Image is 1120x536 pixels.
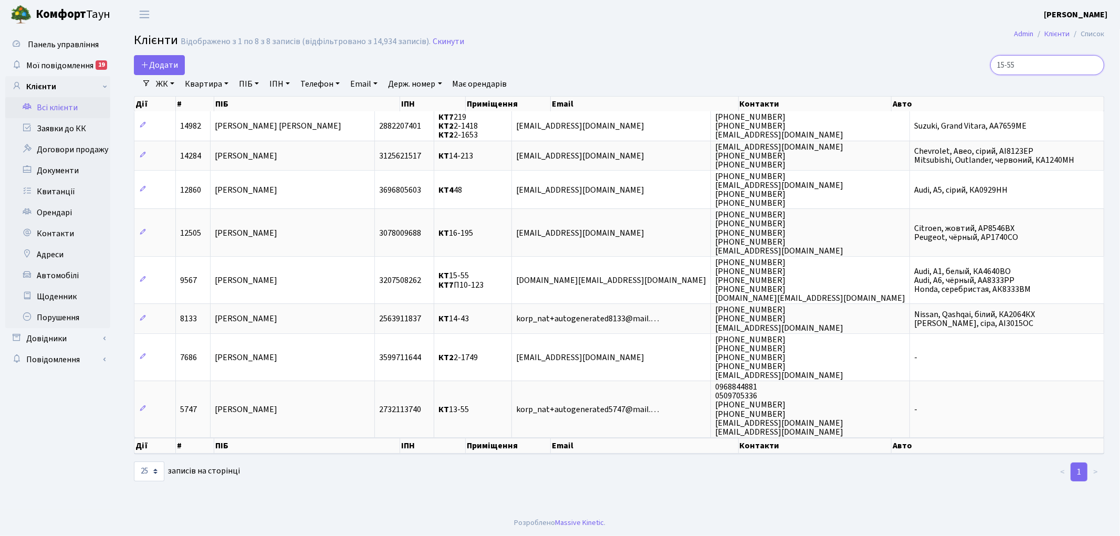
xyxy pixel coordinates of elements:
[914,223,1018,243] span: Citroen, жовтий, АР8546ВХ Peugeot, чёрный, АР1740СО
[36,6,86,23] b: Комфорт
[5,55,110,76] a: Мої повідомлення19
[433,37,464,47] a: Скинути
[438,404,449,415] b: КТ
[215,352,277,363] span: [PERSON_NAME]
[176,438,214,454] th: #
[379,184,421,196] span: 3696805603
[5,202,110,223] a: Орендарі
[379,150,421,162] span: 3125621517
[438,227,449,239] b: КТ
[141,59,178,71] span: Додати
[438,184,462,196] span: 48
[438,227,473,239] span: 16-195
[5,139,110,160] a: Договори продажу
[5,181,110,202] a: Квитанції
[1070,28,1104,40] li: Список
[5,244,110,265] a: Адреси
[438,352,478,363] span: 2-1749
[516,404,659,415] span: korp_nat+autogenerated5747@mail.…
[215,184,277,196] span: [PERSON_NAME]
[438,111,478,141] span: 219 2-1418 2-1653
[515,517,606,529] div: Розроблено .
[5,97,110,118] a: Всі клієнти
[96,60,107,70] div: 19
[715,304,843,333] span: [PHONE_NUMBER] [PHONE_NUMBER] [EMAIL_ADDRESS][DOMAIN_NAME]
[131,6,158,23] button: Переключити навігацію
[400,438,465,454] th: ІПН
[5,34,110,55] a: Панель управління
[438,352,454,363] b: КТ2
[28,39,99,50] span: Панель управління
[5,307,110,328] a: Порушення
[181,37,431,47] div: Відображено з 1 по 8 з 8 записів (відфільтровано з 14,934 записів).
[5,223,110,244] a: Контакти
[914,266,1031,295] span: Audi, A1, белый, КА4640ВО Audi, A6, чёрный, АА8333РР Honda, серебристая, АК8333ВМ
[438,270,449,282] b: КТ
[715,381,843,438] span: 0968844881 0509705336 [PHONE_NUMBER] [PHONE_NUMBER] [EMAIL_ADDRESS][DOMAIN_NAME] [EMAIL_ADDRESS][...
[215,120,341,132] span: [PERSON_NAME] [PERSON_NAME]
[438,313,449,325] b: КТ
[5,349,110,370] a: Повідомлення
[715,334,843,381] span: [PHONE_NUMBER] [PHONE_NUMBER] [PHONE_NUMBER] [PHONE_NUMBER] [EMAIL_ADDRESS][DOMAIN_NAME]
[715,171,843,209] span: [PHONE_NUMBER] [EMAIL_ADDRESS][DOMAIN_NAME] [PHONE_NUMBER] [PHONE_NUMBER]
[438,313,469,325] span: 14-43
[214,97,401,111] th: ПІБ
[296,75,344,93] a: Телефон
[379,120,421,132] span: 2882207401
[400,97,465,111] th: ІПН
[556,517,604,528] a: Massive Kinetic
[180,227,201,239] span: 12505
[384,75,446,93] a: Держ. номер
[892,97,1104,111] th: Авто
[438,270,484,291] span: 15-55 П10-123
[214,438,401,454] th: ПІБ
[998,23,1120,45] nav: breadcrumb
[715,257,905,304] span: [PHONE_NUMBER] [PHONE_NUMBER] [PHONE_NUMBER] [PHONE_NUMBER] [DOMAIN_NAME][EMAIL_ADDRESS][DOMAIN_N...
[5,286,110,307] a: Щоденник
[180,352,197,363] span: 7686
[892,438,1104,454] th: Авто
[134,55,185,75] a: Додати
[990,55,1104,75] input: Пошук...
[516,184,644,196] span: [EMAIL_ADDRESS][DOMAIN_NAME]
[438,279,454,291] b: КТ7
[438,150,449,162] b: КТ
[914,309,1035,329] span: Nissan, Qashqai, білий, КА2064КХ [PERSON_NAME], сіра, АІ3015ОС
[516,120,644,132] span: [EMAIL_ADDRESS][DOMAIN_NAME]
[715,209,843,256] span: [PHONE_NUMBER] [PHONE_NUMBER] [PHONE_NUMBER] [PHONE_NUMBER] [EMAIL_ADDRESS][DOMAIN_NAME]
[1044,9,1107,20] b: [PERSON_NAME]
[516,150,644,162] span: [EMAIL_ADDRESS][DOMAIN_NAME]
[26,60,93,71] span: Мої повідомлення
[134,461,164,481] select: записів на сторінці
[235,75,263,93] a: ПІБ
[5,76,110,97] a: Клієнти
[180,404,197,415] span: 5747
[379,404,421,415] span: 2732113740
[346,75,382,93] a: Email
[134,438,176,454] th: Дії
[180,184,201,196] span: 12860
[36,6,110,24] span: Таун
[181,75,233,93] a: Квартира
[739,97,892,111] th: Контакти
[466,97,551,111] th: Приміщення
[551,97,738,111] th: Email
[438,150,473,162] span: 14-213
[516,352,644,363] span: [EMAIL_ADDRESS][DOMAIN_NAME]
[1014,28,1033,39] a: Admin
[739,438,892,454] th: Контакти
[11,4,32,25] img: logo.png
[215,150,277,162] span: [PERSON_NAME]
[438,111,454,123] b: КТ7
[180,120,201,132] span: 14982
[1044,28,1070,39] a: Клієнти
[438,120,454,132] b: КТ2
[265,75,294,93] a: ІПН
[180,275,197,286] span: 9567
[134,97,176,111] th: Дії
[5,118,110,139] a: Заявки до КК
[5,328,110,349] a: Довідники
[1044,8,1107,21] a: [PERSON_NAME]
[5,265,110,286] a: Автомобілі
[516,313,659,325] span: korp_nat+autogenerated8133@mail.…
